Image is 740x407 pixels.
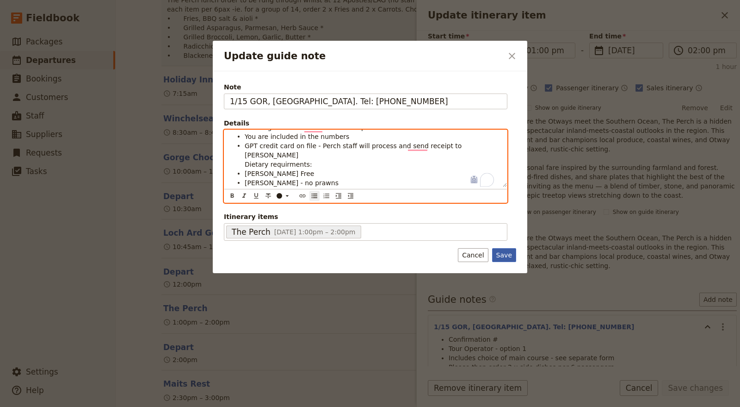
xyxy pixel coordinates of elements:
[345,191,356,201] button: Decrease indent
[309,191,320,201] button: Bulleted list
[245,142,464,159] span: GPT credit card on file - Perch staff will process and send receipt to [PERSON_NAME]
[227,191,237,201] button: Format bold
[224,119,507,128] div: Details
[274,228,356,236] span: [DATE] 1:00pm – 2:00pm
[224,49,502,63] h2: Update guide note
[276,192,294,200] div: ​
[224,130,507,187] div: To enrich screen reader interactions, please activate Accessibility in Grammarly extension settings
[321,191,332,201] button: Numbered list
[245,179,339,187] span: [PERSON_NAME] - no prawns
[232,226,271,238] span: The Perch
[245,124,381,131] span: Beverages are at the clients own expense
[245,133,349,140] span: You are included in the numbers
[458,248,488,262] button: Cancel
[492,248,516,262] button: Save
[239,191,249,201] button: Format italic
[333,191,344,201] button: Increase indent
[263,191,273,201] button: Format strikethrough
[297,191,308,201] button: Insert link
[224,94,507,109] input: Note
[504,48,520,64] button: Close dialog
[245,161,312,168] span: Dietary requirments:
[245,170,314,177] span: [PERSON_NAME] Free
[274,191,293,201] button: ​
[224,82,507,92] span: Note
[251,191,261,201] button: Format underline
[224,212,507,221] span: Itinerary items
